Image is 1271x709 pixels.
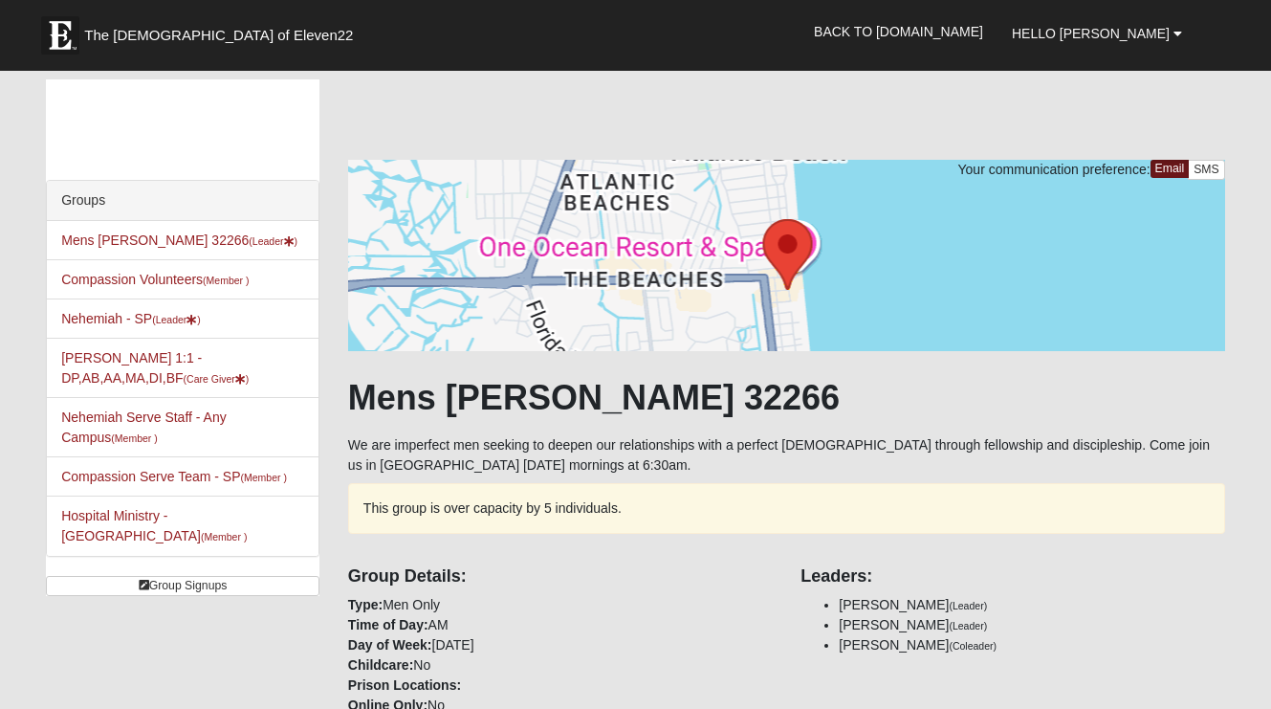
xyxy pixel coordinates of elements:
a: Compassion Serve Team - SP(Member ) [61,469,287,484]
div: Groups [47,181,318,221]
h1: Mens [PERSON_NAME] 32266 [348,377,1225,418]
li: [PERSON_NAME] [839,595,1224,615]
a: Hospital Ministry - [GEOGRAPHIC_DATA](Member ) [61,508,247,543]
a: Email [1150,160,1190,178]
small: (Leader) [949,620,987,631]
small: (Leader) [949,600,987,611]
strong: Time of Day: [348,617,428,632]
a: [PERSON_NAME] 1:1 - DP,AB,AA,MA,DI,BF(Care Giver) [61,350,249,386]
small: (Member ) [203,275,249,286]
small: (Member ) [240,472,286,483]
a: Mens [PERSON_NAME] 32266(Leader) [61,233,297,248]
a: Hello [PERSON_NAME] [997,10,1196,57]
small: (Care Giver ) [184,373,250,385]
strong: Childcare: [348,657,413,673]
small: (Member ) [111,432,157,444]
small: (Leader ) [152,314,201,325]
a: The [DEMOGRAPHIC_DATA] of Eleven22 [32,7,414,55]
a: Back to [DOMAIN_NAME] [800,8,997,55]
span: Your communication preference: [958,162,1150,177]
strong: Day of Week: [348,637,432,653]
a: SMS [1188,160,1225,180]
span: The [DEMOGRAPHIC_DATA] of Eleven22 [84,26,353,45]
strong: Type: [348,597,383,612]
img: Eleven22 logo [41,16,79,55]
a: Group Signups [46,576,319,596]
small: (Coleader) [949,640,997,652]
a: Compassion Volunteers(Member ) [61,272,249,287]
small: (Leader ) [249,235,297,247]
h4: Group Details: [348,566,772,587]
a: Nehemiah - SP(Leader) [61,311,201,326]
a: Nehemiah Serve Staff - Any Campus(Member ) [61,410,227,445]
span: Hello [PERSON_NAME] [1012,26,1170,41]
h4: Leaders: [800,566,1224,587]
li: [PERSON_NAME] [839,635,1224,655]
div: This group is over capacity by 5 individuals. [348,483,1225,534]
li: [PERSON_NAME] [839,615,1224,635]
small: (Member ) [201,531,247,543]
